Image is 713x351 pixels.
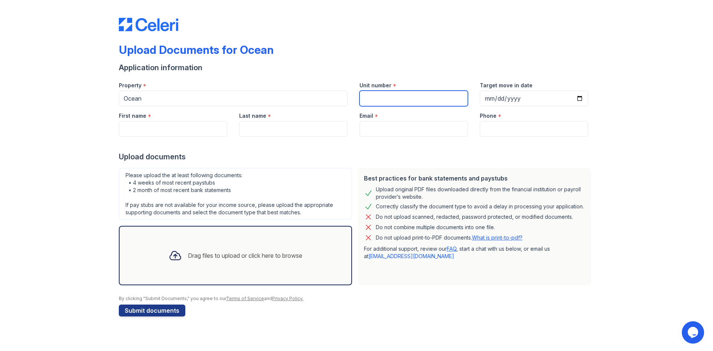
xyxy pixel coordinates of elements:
div: Do not upload scanned, redacted, password protected, or modified documents. [376,212,573,221]
label: Email [359,112,373,120]
label: Phone [480,112,497,120]
a: Privacy Policy. [272,296,303,301]
div: Upload Documents for Ocean [119,43,274,56]
label: Property [119,82,141,89]
div: Upload original PDF files downloaded directly from the financial institution or payroll provider’... [376,186,585,201]
a: Terms of Service [226,296,264,301]
a: [EMAIL_ADDRESS][DOMAIN_NAME] [368,253,454,259]
button: Submit documents [119,305,185,316]
label: Target move in date [480,82,533,89]
div: Drag files to upload or click here to browse [188,251,302,260]
img: CE_Logo_Blue-a8612792a0a2168367f1c8372b55b34899dd931a85d93a1a3d3e32e68fde9ad4.png [119,18,178,31]
div: Please upload the at least following documents: • 4 weeks of most recent paystubs • 2 month of mo... [119,168,352,220]
div: Best practices for bank statements and paystubs [364,174,585,183]
iframe: chat widget [682,321,706,344]
div: Do not combine multiple documents into one file. [376,223,495,232]
div: Correctly classify the document type to avoid a delay in processing your application. [376,202,584,211]
p: For additional support, review our , start a chat with us below, or email us at [364,245,585,260]
div: Application information [119,62,594,73]
div: Upload documents [119,152,594,162]
div: By clicking "Submit Documents," you agree to our and [119,296,594,302]
label: Last name [239,112,266,120]
a: What is print-to-pdf? [472,234,522,241]
p: Do not upload print-to-PDF documents. [376,234,522,241]
label: Unit number [359,82,391,89]
label: First name [119,112,146,120]
a: FAQ [447,246,456,252]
